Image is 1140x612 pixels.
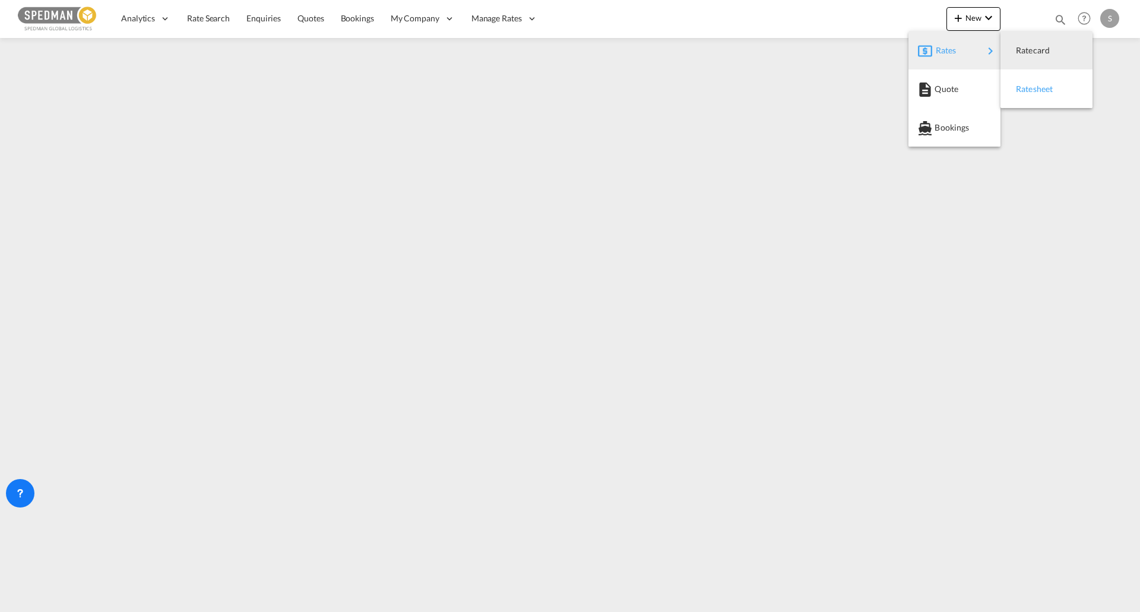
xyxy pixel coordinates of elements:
[935,77,948,101] span: Quote
[1010,74,1083,104] div: Ratesheet
[1010,36,1083,65] div: Ratecard
[936,39,950,62] span: Rates
[1016,77,1029,101] span: Ratesheet
[1016,39,1029,62] span: Ratecard
[918,74,991,104] div: Quote
[935,116,948,139] span: Bookings
[983,44,997,58] md-icon: icon-chevron-right
[918,113,991,142] div: Bookings
[908,108,1000,147] button: Bookings
[908,69,1000,108] button: Quote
